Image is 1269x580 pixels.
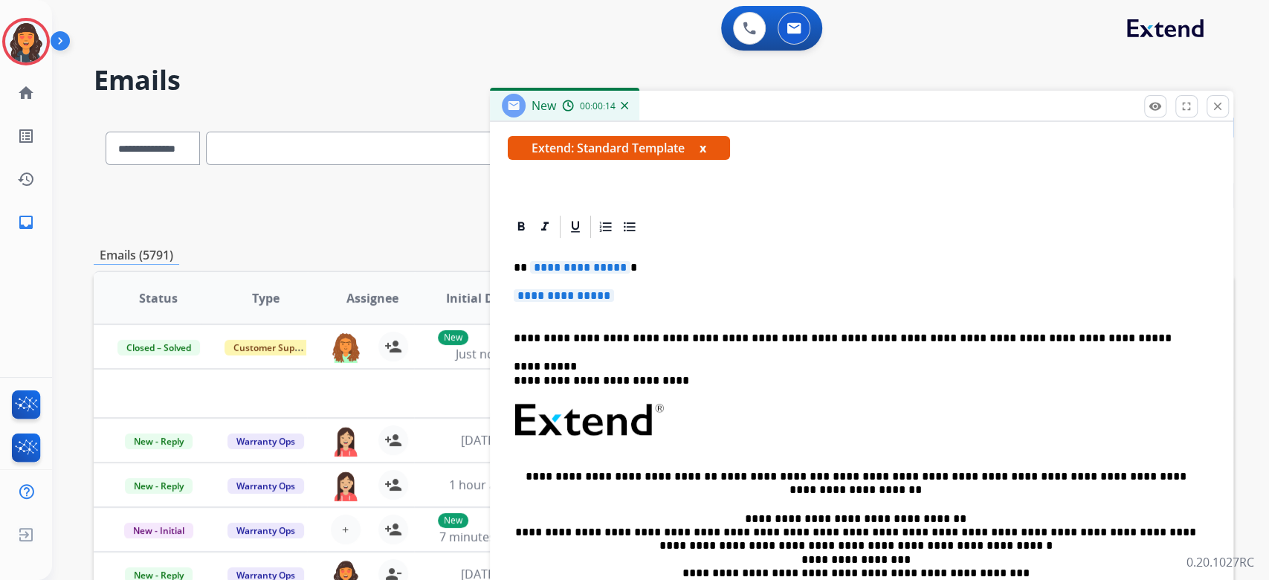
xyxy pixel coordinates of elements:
[5,21,47,62] img: avatar
[331,515,361,544] button: +
[1211,100,1224,113] mat-icon: close
[125,434,193,449] span: New - Reply
[117,340,200,355] span: Closed – Solved
[460,432,497,448] span: [DATE]
[342,521,349,538] span: +
[331,332,361,363] img: agent-avatar
[595,216,617,238] div: Ordered List
[532,97,556,114] span: New
[227,523,304,538] span: Warranty Ops
[438,330,468,345] p: New
[455,346,503,362] span: Just now
[508,136,730,160] span: Extend: Standard Template
[384,431,402,449] mat-icon: person_add
[564,216,587,238] div: Underline
[94,246,179,265] p: Emails (5791)
[227,434,304,449] span: Warranty Ops
[384,476,402,494] mat-icon: person_add
[17,213,35,231] mat-icon: inbox
[346,289,398,307] span: Assignee
[125,478,193,494] span: New - Reply
[17,170,35,188] mat-icon: history
[445,289,512,307] span: Initial Date
[94,65,1233,95] h2: Emails
[448,477,509,493] span: 1 hour ago
[17,127,35,145] mat-icon: list_alt
[534,216,556,238] div: Italic
[384,521,402,538] mat-icon: person_add
[1180,100,1193,113] mat-icon: fullscreen
[17,84,35,102] mat-icon: home
[700,139,706,157] button: x
[225,340,321,355] span: Customer Support
[1149,100,1162,113] mat-icon: remove_red_eye
[439,529,519,545] span: 7 minutes ago
[139,289,178,307] span: Status
[438,513,468,528] p: New
[252,289,280,307] span: Type
[580,100,616,112] span: 00:00:14
[331,470,361,501] img: agent-avatar
[1186,553,1254,571] p: 0.20.1027RC
[619,216,641,238] div: Bullet List
[510,216,532,238] div: Bold
[384,338,402,355] mat-icon: person_add
[124,523,193,538] span: New - Initial
[331,425,361,457] img: agent-avatar
[227,478,304,494] span: Warranty Ops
